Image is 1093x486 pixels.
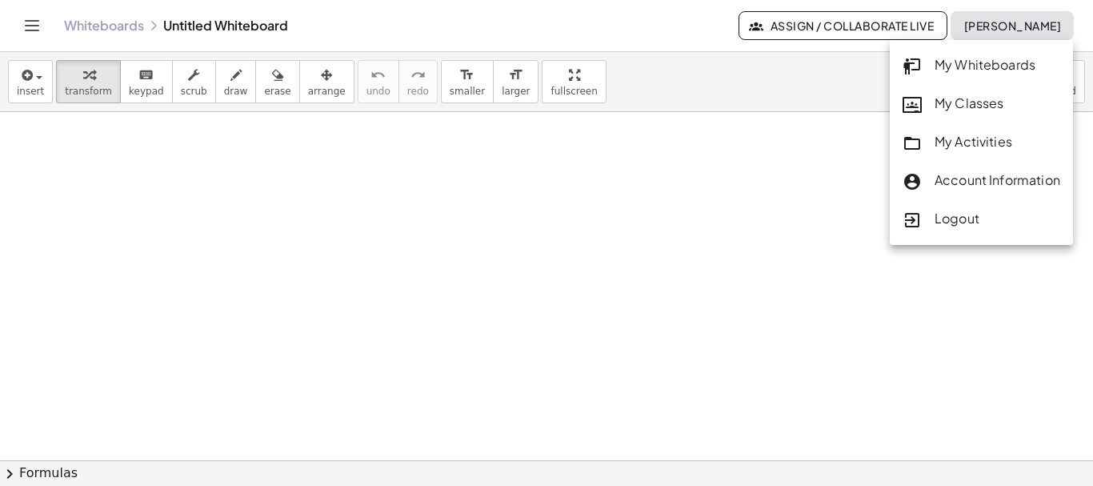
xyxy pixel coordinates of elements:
[903,132,1060,153] div: My Activities
[502,86,530,97] span: larger
[890,85,1073,123] a: My Classes
[120,60,173,103] button: keyboardkeypad
[903,209,1060,230] div: Logout
[739,11,947,40] button: Assign / Collaborate Live
[508,66,523,85] i: format_size
[358,60,399,103] button: undoundo
[410,66,426,85] i: redo
[752,18,934,33] span: Assign / Collaborate Live
[903,171,1060,191] div: Account Information
[56,60,121,103] button: transform
[129,86,164,97] span: keypad
[308,86,346,97] span: arrange
[264,86,290,97] span: erase
[450,86,485,97] span: smaller
[398,60,438,103] button: redoredo
[963,18,1061,33] span: [PERSON_NAME]
[17,86,44,97] span: insert
[441,60,494,103] button: format_sizesmaller
[172,60,216,103] button: scrub
[890,123,1073,162] a: My Activities
[370,66,386,85] i: undo
[551,86,597,97] span: fullscreen
[407,86,429,97] span: redo
[8,60,53,103] button: insert
[493,60,538,103] button: format_sizelarger
[19,13,45,38] button: Toggle navigation
[64,18,144,34] a: Whiteboards
[459,66,474,85] i: format_size
[224,86,248,97] span: draw
[951,11,1074,40] button: [PERSON_NAME]
[542,60,606,103] button: fullscreen
[255,60,299,103] button: erase
[890,46,1073,85] a: My Whiteboards
[903,94,1060,114] div: My Classes
[903,55,1060,76] div: My Whiteboards
[215,60,257,103] button: draw
[181,86,207,97] span: scrub
[299,60,354,103] button: arrange
[65,86,112,97] span: transform
[366,86,390,97] span: undo
[138,66,154,85] i: keyboard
